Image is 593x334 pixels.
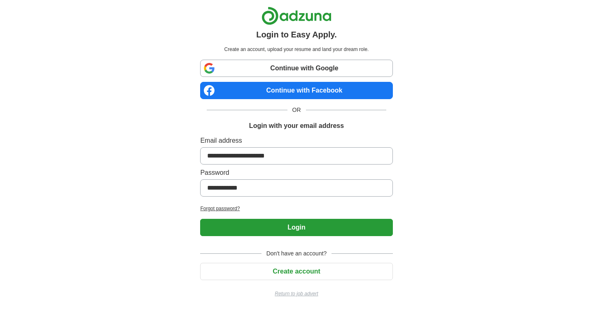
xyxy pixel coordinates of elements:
p: Create an account, upload your resume and land your dream role. [202,46,391,53]
h1: Login with your email address [249,121,344,131]
button: Login [200,219,392,236]
a: Forgot password? [200,205,392,212]
a: Continue with Facebook [200,82,392,99]
a: Continue with Google [200,60,392,77]
img: Adzuna logo [261,7,332,25]
button: Create account [200,263,392,280]
h1: Login to Easy Apply. [256,28,337,41]
label: Email address [200,136,392,146]
label: Password [200,168,392,178]
a: Create account [200,268,392,275]
span: OR [287,106,306,114]
span: Don't have an account? [261,249,332,258]
a: Return to job advert [200,290,392,297]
